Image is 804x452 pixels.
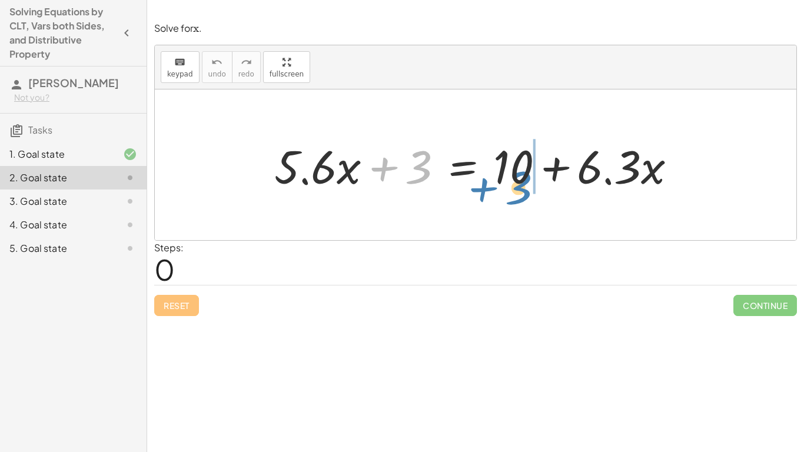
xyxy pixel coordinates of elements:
div: 3. Goal state [9,194,104,208]
i: Task not started. [123,218,137,232]
i: redo [241,55,252,69]
span: x [193,22,199,35]
button: fullscreen [263,51,310,83]
button: redoredo [232,51,261,83]
span: 0 [154,251,175,287]
div: 5. Goal state [9,241,104,255]
i: Task finished and correct. [123,147,137,161]
p: Solve for . [154,22,797,35]
i: keyboard [174,55,185,69]
span: undo [208,70,226,78]
span: redo [238,70,254,78]
i: Task not started. [123,171,137,185]
div: Not you? [14,92,137,104]
div: 4. Goal state [9,218,104,232]
span: Tasks [28,124,52,136]
button: undoundo [202,51,232,83]
h4: Solving Equations by CLT, Vars both Sides, and Distributive Property [9,5,116,61]
i: Task not started. [123,241,137,255]
span: [PERSON_NAME] [28,76,119,89]
label: Steps: [154,241,184,254]
div: 2. Goal state [9,171,104,185]
span: fullscreen [270,70,304,78]
div: 1. Goal state [9,147,104,161]
span: keypad [167,70,193,78]
button: keyboardkeypad [161,51,200,83]
i: Task not started. [123,194,137,208]
i: undo [211,55,222,69]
